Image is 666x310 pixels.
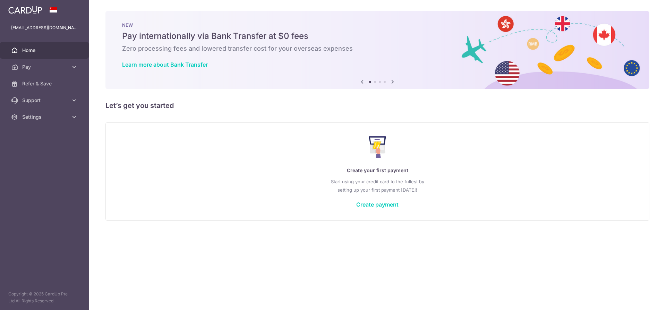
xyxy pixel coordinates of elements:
h5: Let’s get you started [105,100,649,111]
p: Create your first payment [120,166,635,175]
a: Create payment [356,201,399,208]
span: Support [22,97,68,104]
h6: Zero processing fees and lowered transfer cost for your overseas expenses [122,44,633,53]
span: Refer & Save [22,80,68,87]
span: Pay [22,64,68,70]
img: Make Payment [369,136,386,158]
img: Bank transfer banner [105,11,649,89]
a: Learn more about Bank Transfer [122,61,208,68]
span: Home [22,47,68,54]
p: NEW [122,22,633,28]
p: Start using your credit card to the fullest by setting up your first payment [DATE]! [120,177,635,194]
span: Settings [22,114,68,120]
p: [EMAIL_ADDRESS][DOMAIN_NAME] [11,24,78,31]
img: CardUp [8,6,42,14]
h5: Pay internationally via Bank Transfer at $0 fees [122,31,633,42]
